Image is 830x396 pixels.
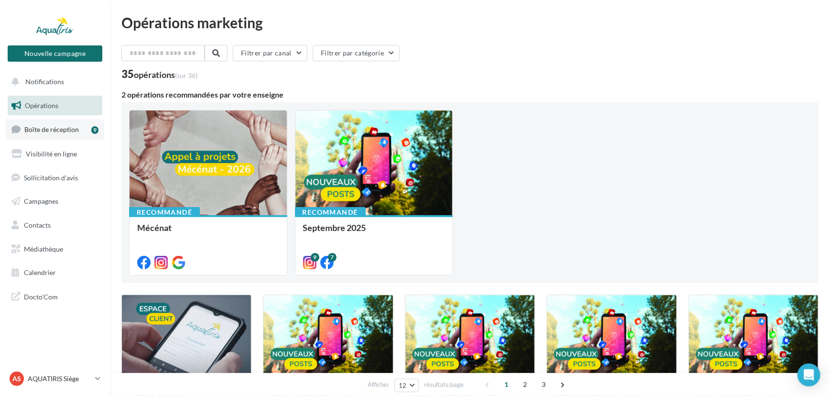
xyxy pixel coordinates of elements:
span: Sollicitation d'avis [24,173,78,181]
span: Médiathèque [24,245,63,253]
a: Calendrier [6,263,104,283]
span: (sur 36) [175,71,197,79]
span: 2 [518,377,533,392]
span: AS [12,374,21,384]
a: AS AQUATIRIS Siège [8,370,102,388]
span: Contacts [24,221,51,229]
span: 3 [536,377,552,392]
span: Notifications [25,77,64,86]
div: Mécénat [137,223,279,242]
span: Boîte de réception [24,125,79,133]
a: Boîte de réception9 [6,119,104,140]
span: 12 [399,382,407,389]
span: Afficher [368,380,389,389]
p: AQUATIRIS Siège [28,374,91,384]
button: 12 [394,379,419,392]
span: 1 [499,377,514,392]
div: 9 [91,126,98,134]
span: Visibilité en ligne [26,150,77,158]
span: Docto'Com [24,290,58,303]
a: Opérations [6,96,104,116]
a: Campagnes [6,191,104,211]
span: Campagnes [24,197,58,205]
a: Sollicitation d'avis [6,168,104,188]
div: 7 [328,253,337,262]
div: 9 [311,253,319,262]
div: Open Intercom Messenger [797,363,820,386]
div: Recommandé [295,207,366,218]
div: Septembre 2025 [303,223,445,242]
button: Nouvelle campagne [8,45,102,62]
button: Notifications [6,72,100,92]
div: 2 opérations recommandées par votre enseigne [121,91,819,99]
button: Filtrer par canal [233,45,307,61]
div: Recommandé [129,207,200,218]
span: Opérations [25,101,58,110]
span: résultats/page [424,380,464,389]
div: Opérations marketing [121,15,819,30]
a: Contacts [6,215,104,235]
a: Docto'Com [6,286,104,307]
button: Filtrer par catégorie [313,45,400,61]
a: Médiathèque [6,239,104,259]
div: 35 [121,69,197,79]
div: opérations [134,70,197,79]
span: Calendrier [24,268,56,276]
a: Visibilité en ligne [6,144,104,164]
